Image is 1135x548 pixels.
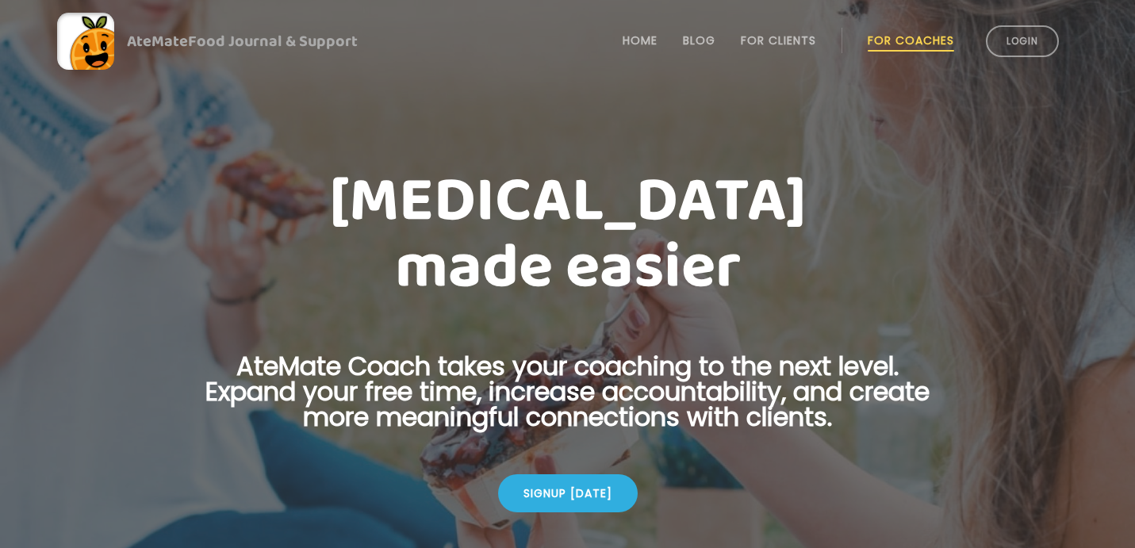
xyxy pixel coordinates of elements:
[741,34,816,47] a: For Clients
[868,34,954,47] a: For Coaches
[623,34,658,47] a: Home
[114,29,358,54] div: AteMate
[181,168,955,301] h1: [MEDICAL_DATA] made easier
[181,354,955,449] p: AteMate Coach takes your coaching to the next level. Expand your free time, increase accountabili...
[498,474,638,512] div: Signup [DATE]
[683,34,715,47] a: Blog
[57,13,1078,70] a: AteMateFood Journal & Support
[188,29,358,54] span: Food Journal & Support
[986,25,1059,57] a: Login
